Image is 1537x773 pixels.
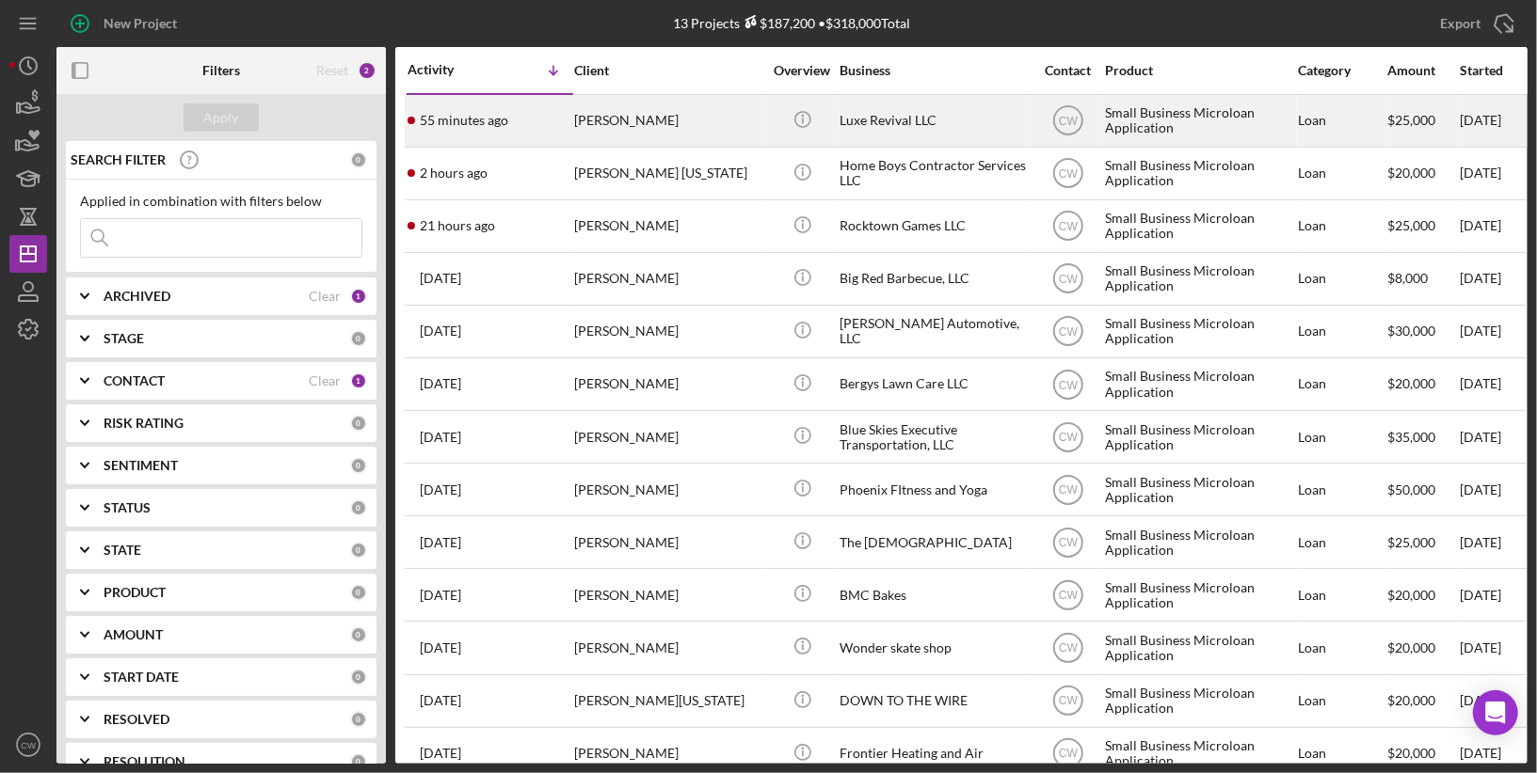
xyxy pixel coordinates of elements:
[840,465,1028,514] div: Phoenix FItness and Yoga
[1387,323,1435,339] span: $30,000
[574,517,762,567] div: [PERSON_NAME]
[350,753,367,770] div: 0
[104,289,170,304] b: ARCHIVED
[1059,483,1079,497] text: CW
[1387,270,1428,286] span: $8,000
[420,746,461,761] time: 2025-07-30 20:33
[104,670,179,685] b: START DATE
[104,416,184,431] b: RISK RATING
[104,331,144,346] b: STAGE
[840,676,1028,726] div: DOWN TO THE WIRE
[574,307,762,356] div: [PERSON_NAME]
[309,289,341,304] div: Clear
[1059,378,1079,391] text: CW
[1440,5,1481,42] div: Export
[350,330,367,347] div: 0
[1059,325,1079,339] text: CW
[420,693,461,708] time: 2025-08-05 02:39
[1298,359,1385,409] div: Loan
[104,712,169,727] b: RESOLVED
[420,113,508,128] time: 2025-10-14 17:15
[1298,517,1385,567] div: Loan
[574,149,762,198] div: [PERSON_NAME] [US_STATE]
[350,626,367,643] div: 0
[420,323,461,339] time: 2025-10-03 01:08
[1298,254,1385,304] div: Loan
[1473,690,1518,735] div: Open Intercom Messenger
[71,152,166,167] b: SEARCH FILTER
[1105,149,1293,198] div: Small Business Microloan Application
[674,15,911,31] div: 13 Projects • $318,000 Total
[1105,623,1293,672] div: Small Business Microloan Application
[840,623,1028,672] div: Wonder skate shop
[316,63,348,78] div: Reset
[574,623,762,672] div: [PERSON_NAME]
[1387,217,1435,233] span: $25,000
[350,372,367,389] div: 1
[840,201,1028,251] div: Rocktown Games LLC
[741,15,816,31] div: $187,200
[1105,63,1293,78] div: Product
[350,457,367,474] div: 0
[350,288,367,305] div: 1
[1059,167,1079,181] text: CW
[104,373,165,388] b: CONTACT
[1387,375,1435,391] span: $20,000
[1059,273,1079,286] text: CW
[1387,481,1435,497] span: $50,000
[1298,570,1385,620] div: Loan
[1421,5,1528,42] button: Export
[350,151,367,168] div: 0
[1105,307,1293,356] div: Small Business Microloan Application
[9,726,47,764] button: CW
[420,218,495,233] time: 2025-10-13 21:26
[350,711,367,728] div: 0
[104,585,166,600] b: PRODUCT
[350,415,367,432] div: 0
[840,254,1028,304] div: Big Red Barbecue, LLC
[1387,63,1458,78] div: Amount
[350,542,367,559] div: 0
[1105,517,1293,567] div: Small Business Microloan Application
[1105,570,1293,620] div: Small Business Microloan Application
[420,535,461,550] time: 2025-08-25 20:52
[1298,63,1385,78] div: Category
[104,500,151,515] b: STATUS
[1059,695,1079,708] text: CW
[1387,112,1435,128] span: $25,000
[1298,201,1385,251] div: Loan
[1059,220,1079,233] text: CW
[1298,465,1385,514] div: Loan
[1059,748,1079,761] text: CW
[840,96,1028,146] div: Luxe Revival LLC
[1105,465,1293,514] div: Small Business Microloan Application
[350,499,367,516] div: 0
[1059,642,1079,655] text: CW
[840,63,1028,78] div: Business
[1105,676,1293,726] div: Small Business Microloan Application
[574,96,762,146] div: [PERSON_NAME]
[358,61,376,80] div: 2
[840,307,1028,356] div: [PERSON_NAME] Automotive, LLC
[350,669,367,686] div: 0
[1105,96,1293,146] div: Small Business Microloan Application
[1387,570,1458,620] div: $20,000
[1033,63,1103,78] div: Contact
[1387,692,1435,708] span: $20,000
[574,254,762,304] div: [PERSON_NAME]
[1105,254,1293,304] div: Small Business Microloan Application
[1387,534,1435,550] span: $25,000
[840,359,1028,409] div: Bergys Lawn Care LLC
[420,482,461,497] time: 2025-09-18 23:49
[1298,96,1385,146] div: Loan
[574,570,762,620] div: [PERSON_NAME]
[840,149,1028,198] div: Home Boys Contractor Services LLC
[420,588,461,603] time: 2025-08-25 20:43
[767,63,838,78] div: Overview
[574,63,762,78] div: Client
[1105,359,1293,409] div: Small Business Microloan Application
[80,194,362,209] div: Applied in combination with filters below
[420,166,488,181] time: 2025-10-14 16:22
[350,584,367,601] div: 0
[1298,623,1385,672] div: Loan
